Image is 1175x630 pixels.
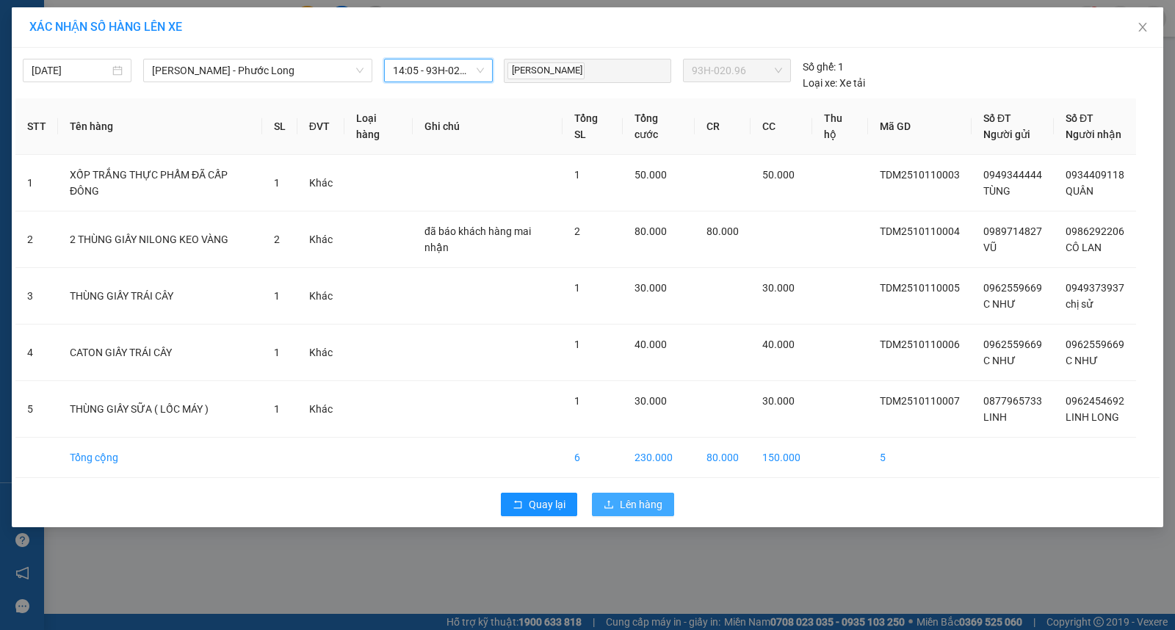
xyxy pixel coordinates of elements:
span: Hồ Chí Minh - Phước Long [152,59,364,82]
span: 0962559669 [983,338,1042,350]
span: 30.000 [634,282,667,294]
span: 1 [574,338,580,350]
th: Mã GD [868,98,972,155]
span: [PERSON_NAME] [507,62,585,79]
span: XÁC NHẬN SỐ HÀNG LÊN XE [29,20,182,34]
span: QUÂN [1066,185,1093,197]
td: Khác [297,381,344,438]
th: Tổng cước [623,98,695,155]
th: CC [751,98,812,155]
span: 80.000 [634,225,667,237]
button: rollbackQuay lại [501,493,577,516]
span: 1 [274,403,280,415]
span: đã báo khách hàng mai nhận [424,225,531,253]
td: THÙNG GIẤY TRÁI CÂY [58,268,262,325]
td: Khác [297,155,344,211]
span: Quay lại [529,496,565,513]
th: Loại hàng [344,98,413,155]
span: down [355,66,364,75]
span: 93H-020.96 [692,59,782,82]
span: 0962559669 [983,282,1042,294]
button: Close [1122,7,1163,48]
th: STT [15,98,58,155]
span: Người gửi [983,128,1030,140]
span: 30.000 [762,395,795,407]
div: 1 [803,59,844,75]
div: Xe tải [803,75,865,91]
span: 0934409118 [1066,169,1124,181]
span: Loại xe: [803,75,837,91]
td: 5 [15,381,58,438]
span: 0962559669 [1066,338,1124,350]
span: 1 [274,347,280,358]
span: 1 [574,169,580,181]
span: rollback [513,499,523,511]
span: TDM2510110005 [880,282,960,294]
span: 40.000 [634,338,667,350]
td: 1 [15,155,58,211]
span: 1 [274,290,280,302]
span: 0877965733 [983,395,1042,407]
span: 0949344444 [983,169,1042,181]
span: 80.000 [706,225,739,237]
span: 14:05 - 93H-020.96 [393,59,484,82]
td: 4 [15,325,58,381]
span: C NHƯ [983,298,1016,310]
td: XỐP TRẮNG THỰC PHẨM ĐÃ CẤP ĐÔNG [58,155,262,211]
td: 3 [15,268,58,325]
span: TDM2510110006 [880,338,960,350]
span: CÔ LAN [1066,242,1102,253]
input: 11/10/2025 [32,62,109,79]
th: SL [262,98,297,155]
td: 5 [868,438,972,478]
span: 1 [574,282,580,294]
td: 230.000 [623,438,695,478]
td: THÙNG GIẤY SỮA ( LỐC MÁY ) [58,381,262,438]
span: 1 [574,395,580,407]
th: CR [695,98,751,155]
td: 6 [563,438,623,478]
span: Người nhận [1066,128,1121,140]
th: Tổng SL [563,98,623,155]
span: Lên hàng [620,496,662,513]
td: Khác [297,325,344,381]
td: Khác [297,268,344,325]
span: 30.000 [762,282,795,294]
span: chị sử [1066,298,1093,310]
td: Khác [297,211,344,268]
span: 1 [274,177,280,189]
span: VŨ [983,242,997,253]
span: LINH LONG [1066,411,1119,423]
span: Số ĐT [1066,112,1093,124]
span: 0962454692 [1066,395,1124,407]
span: TÙNG [983,185,1010,197]
td: Tổng cộng [58,438,262,478]
span: 30.000 [634,395,667,407]
td: 2 THÙNG GIẤY NILONG KEO VÀNG [58,211,262,268]
span: 2 [574,225,580,237]
span: TDM2510110004 [880,225,960,237]
th: Ghi chú [413,98,563,155]
span: C NHƯ [983,355,1016,366]
span: 50.000 [634,169,667,181]
td: 150.000 [751,438,812,478]
span: upload [604,499,614,511]
th: Thu hộ [812,98,868,155]
span: TDM2510110007 [880,395,960,407]
span: C NHƯ [1066,355,1098,366]
span: close [1137,21,1149,33]
span: TDM2510110003 [880,169,960,181]
span: 0989714827 [983,225,1042,237]
td: 80.000 [695,438,751,478]
td: 2 [15,211,58,268]
span: 50.000 [762,169,795,181]
span: LINH [983,411,1007,423]
span: 0949373937 [1066,282,1124,294]
span: Số ghế: [803,59,836,75]
span: 40.000 [762,338,795,350]
td: CATON GIẤY TRÁI CÂY [58,325,262,381]
span: Số ĐT [983,112,1011,124]
button: uploadLên hàng [592,493,674,516]
th: ĐVT [297,98,344,155]
th: Tên hàng [58,98,262,155]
